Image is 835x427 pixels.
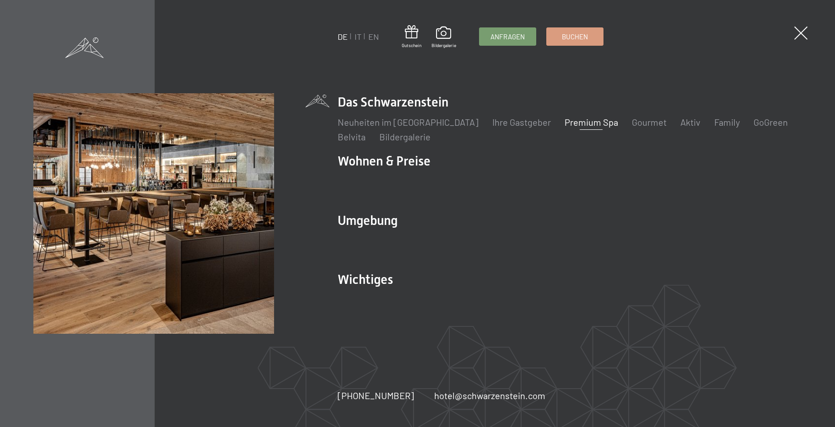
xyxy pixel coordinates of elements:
a: Bildergalerie [379,131,431,142]
span: Gutschein [402,42,421,48]
a: hotel@schwarzenstein.com [434,389,545,402]
a: Ihre Gastgeber [492,117,551,128]
a: GoGreen [754,117,788,128]
a: Belvita [338,131,366,142]
span: Bildergalerie [431,42,456,48]
a: Aktiv [680,117,700,128]
a: EN [368,32,379,42]
a: [PHONE_NUMBER] [338,389,414,402]
a: IT [355,32,361,42]
a: Anfragen [479,28,536,45]
a: Neuheiten im [GEOGRAPHIC_DATA] [338,117,479,128]
a: Family [714,117,740,128]
a: Bildergalerie [431,27,456,48]
span: Anfragen [490,32,525,42]
span: Buchen [562,32,588,42]
a: DE [338,32,348,42]
a: Gutschein [402,25,421,48]
a: Premium Spa [565,117,618,128]
span: [PHONE_NUMBER] [338,390,414,401]
a: Gourmet [632,117,667,128]
a: Buchen [547,28,603,45]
